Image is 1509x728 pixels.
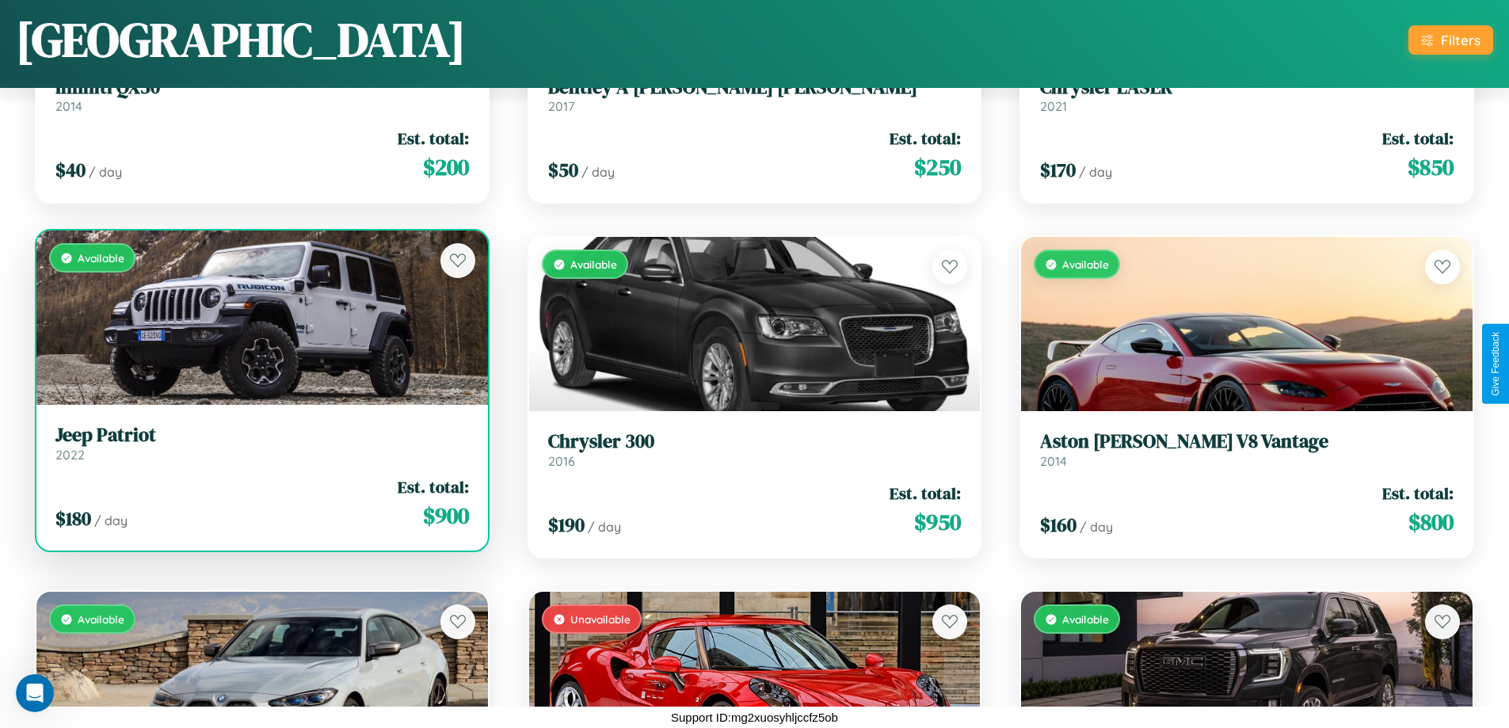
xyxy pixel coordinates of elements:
[89,164,122,180] span: / day
[914,151,961,183] span: $ 250
[588,519,621,535] span: / day
[548,76,962,115] a: Bentley A [PERSON_NAME] [PERSON_NAME]2017
[548,76,962,99] h3: Bentley A [PERSON_NAME] [PERSON_NAME]
[671,707,838,728] p: Support ID: mg2xuosyhljccfz5ob
[1040,453,1067,469] span: 2014
[94,513,128,528] span: / day
[1079,164,1112,180] span: / day
[1382,127,1454,150] span: Est. total:
[55,157,86,183] span: $ 40
[398,127,469,150] span: Est. total:
[1040,430,1454,453] h3: Aston [PERSON_NAME] V8 Vantage
[548,430,962,453] h3: Chrysler 300
[78,612,124,626] span: Available
[914,506,961,538] span: $ 950
[1062,257,1109,271] span: Available
[16,7,466,72] h1: [GEOGRAPHIC_DATA]
[78,251,124,265] span: Available
[570,612,631,626] span: Unavailable
[1408,25,1493,55] button: Filters
[548,453,575,469] span: 2016
[1040,76,1454,115] a: Chrysler LASER2021
[548,430,962,469] a: Chrysler 3002016
[55,447,85,463] span: 2022
[1408,506,1454,538] span: $ 800
[890,127,961,150] span: Est. total:
[1040,430,1454,469] a: Aston [PERSON_NAME] V8 Vantage2014
[55,98,82,114] span: 2014
[1062,612,1109,626] span: Available
[55,505,91,532] span: $ 180
[55,424,469,447] h3: Jeep Patriot
[1441,32,1480,48] div: Filters
[1040,157,1076,183] span: $ 170
[548,512,585,538] span: $ 190
[423,500,469,532] span: $ 900
[581,164,615,180] span: / day
[1490,332,1501,396] div: Give Feedback
[398,475,469,498] span: Est. total:
[890,482,961,505] span: Est. total:
[16,674,54,712] iframe: Intercom live chat
[1382,482,1454,505] span: Est. total:
[548,157,578,183] span: $ 50
[1040,98,1067,114] span: 2021
[55,424,469,463] a: Jeep Patriot2022
[1408,151,1454,183] span: $ 850
[548,98,574,114] span: 2017
[570,257,617,271] span: Available
[423,151,469,183] span: $ 200
[1080,519,1113,535] span: / day
[1040,512,1076,538] span: $ 160
[55,76,469,115] a: Infiniti QX502014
